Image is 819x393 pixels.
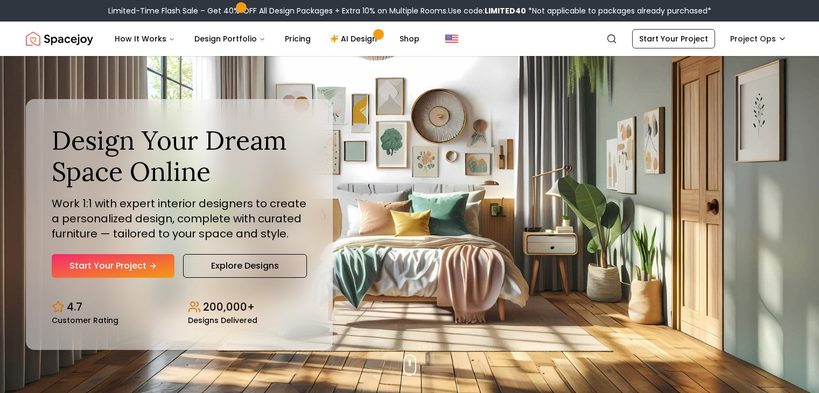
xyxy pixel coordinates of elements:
a: Explore Designs [183,254,307,278]
h1: Design Your Dream Space Online [52,125,307,187]
b: LIMITED40 [485,5,526,16]
span: Use code: [448,5,526,16]
a: Spacejoy [26,28,93,50]
p: Work 1:1 with expert interior designers to create a personalized design, complete with curated fu... [52,196,307,241]
a: Shop [391,28,428,50]
p: 200,000+ [203,299,255,314]
a: Start Your Project [632,29,715,48]
nav: Main [106,28,428,50]
img: Spacejoy Logo [26,28,93,50]
div: Design stats [52,291,307,324]
small: Customer Rating [52,317,118,324]
nav: Global [26,22,793,56]
button: Project Ops [724,29,793,48]
small: Designs Delivered [188,317,257,324]
a: AI Design [321,28,389,50]
div: Limited-Time Flash Sale – Get 40% OFF All Design Packages + Extra 10% on Multiple Rooms. [108,5,711,16]
img: United States [445,32,458,45]
button: How It Works [106,28,184,50]
a: Start Your Project [52,254,174,278]
p: 4.7 [67,299,82,314]
span: *Not applicable to packages already purchased* [526,5,711,16]
a: Pricing [276,28,319,50]
button: Design Portfolio [186,28,274,50]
